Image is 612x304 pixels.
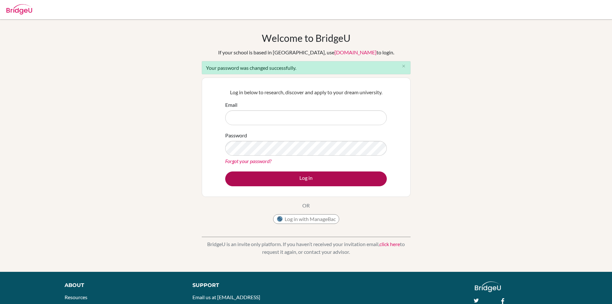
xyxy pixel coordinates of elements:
p: BridgeU is an invite only platform. If you haven’t received your invitation email, to request it ... [202,240,411,256]
a: click here [379,241,400,247]
p: Log in below to research, discover and apply to your dream university. [225,88,387,96]
a: Forgot your password? [225,158,271,164]
img: Bridge-U [6,4,32,14]
i: close [401,64,406,69]
p: OR [302,202,310,209]
div: About [65,281,178,289]
a: Resources [65,294,87,300]
button: Log in [225,171,387,186]
button: Log in with ManageBac [273,214,339,224]
label: Email [225,101,237,109]
label: Password [225,132,247,139]
div: If your school is based in [GEOGRAPHIC_DATA], use to login. [218,49,394,56]
h1: Welcome to BridgeU [262,32,350,44]
button: Close [397,61,410,71]
div: Support [192,281,298,289]
img: logo_white@2x-f4f0deed5e89b7ecb1c2cc34c3e3d731f90f0f143d5ea2071677605dd97b5244.png [475,281,501,292]
a: [DOMAIN_NAME] [334,49,377,55]
div: Your password was changed successfully. [202,61,411,74]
